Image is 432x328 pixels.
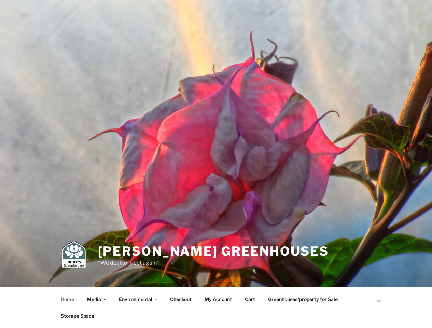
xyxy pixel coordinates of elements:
p: "We deal to meet again" [98,259,329,267]
img: Burt's Greenhouses [62,241,86,268]
nav: Top Menu [55,291,377,324]
a: My Account [199,291,238,307]
a: Checkout [164,291,198,307]
a: Cart [239,291,261,307]
a: [PERSON_NAME] Greenhouses [98,244,329,259]
a: Greenhouses/property for Sale [262,291,344,307]
a: Home [55,291,80,307]
a: Storage Space [55,307,100,324]
a: Environmental [113,291,163,307]
a: Media [81,291,112,307]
